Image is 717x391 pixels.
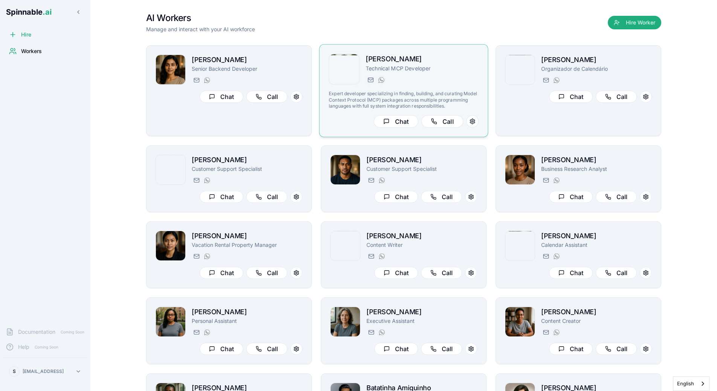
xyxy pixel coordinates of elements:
[366,54,479,65] h2: [PERSON_NAME]
[192,307,302,317] h2: [PERSON_NAME]
[156,55,185,84] img: Yara Hoffmann
[505,55,535,84] img: Vincent Farhadi
[549,267,593,279] button: Chat
[374,115,418,128] button: Chat
[541,165,652,173] p: Business Research Analyst
[202,176,211,185] button: WhatsApp
[596,267,637,279] button: Call
[204,77,210,83] img: WhatsApp
[608,16,661,29] button: Hire Worker
[379,329,385,335] img: WhatsApp
[246,343,287,355] button: Call
[202,252,211,261] button: WhatsApp
[379,177,385,183] img: WhatsApp
[673,377,709,391] a: English
[202,328,211,337] button: WhatsApp
[421,267,462,279] button: Call
[6,8,52,17] span: Spinnable
[192,65,302,73] p: Senior Backend Developer
[23,368,64,374] p: [EMAIL_ADDRESS]
[549,343,593,355] button: Chat
[204,329,210,335] img: WhatsApp
[200,267,243,279] button: Chat
[200,191,243,203] button: Chat
[200,91,243,103] button: Chat
[377,252,386,261] button: WhatsApp
[378,77,384,83] img: WhatsApp
[13,368,16,374] span: S
[505,155,535,184] img: Ivana Dubois
[366,65,479,72] p: Technical MCP Developer
[541,307,652,317] h2: [PERSON_NAME]
[421,343,462,355] button: Call
[596,91,637,103] button: Call
[541,252,550,261] button: Send email to deandre_johnson@getspinnable.ai
[596,191,637,203] button: Call
[541,241,652,249] p: Calendar Assistant
[673,376,709,391] div: Language
[6,364,84,379] button: S[EMAIL_ADDRESS]
[146,12,255,24] h1: AI Workers
[541,231,652,241] h2: [PERSON_NAME]
[156,155,185,184] img: Oscar Lee
[246,191,287,203] button: Call
[246,91,287,103] button: Call
[192,155,302,165] h2: [PERSON_NAME]
[204,253,210,259] img: WhatsApp
[541,317,652,325] p: Content Creator
[549,191,593,203] button: Chat
[192,55,302,65] h2: [PERSON_NAME]
[331,231,360,260] img: Axel Tanaka
[146,26,255,33] p: Manage and interact with your AI workforce
[541,155,652,165] h2: [PERSON_NAME]
[192,252,201,261] button: Send email to anh.naing@getspinnable.ai
[366,176,375,185] button: Send email to fetu.sengebau@getspinnable.ai
[21,47,42,55] span: Workers
[421,191,462,203] button: Call
[505,307,535,336] img: Rachel Morgan
[366,155,477,165] h2: [PERSON_NAME]
[366,231,477,241] h2: [PERSON_NAME]
[192,231,302,241] h2: [PERSON_NAME]
[596,343,637,355] button: Call
[552,176,561,185] button: WhatsApp
[421,115,463,128] button: Call
[43,8,52,17] span: .ai
[192,241,302,249] p: Vacation Rental Property Manager
[18,343,29,351] span: Help
[554,177,560,183] img: WhatsApp
[58,329,87,336] span: Coming Soon
[366,317,477,325] p: Executive Assistant
[552,76,561,85] button: WhatsApp
[331,307,360,336] img: Victoria Blackwood
[32,344,61,351] span: Coming Soon
[192,76,201,85] button: Send email to yara.hoffmann@getspinnable.ai
[366,307,477,317] h2: [PERSON_NAME]
[554,253,560,259] img: WhatsApp
[541,76,550,85] button: Send email to vincent.farhadi@getspinnable.ai
[374,343,418,355] button: Chat
[366,328,375,337] button: Send email to victoria.blackwood@getspinnable.ai
[552,328,561,337] button: WhatsApp
[554,329,560,335] img: WhatsApp
[366,241,477,249] p: Content Writer
[541,176,550,185] button: Send email to ivana.dubois@getspinnable.ai
[329,91,479,109] p: Expert developer specializing in finding, building, and curating Model Context Protocol (MCP) pac...
[366,75,375,84] button: Send email to liam.kim@getspinnable.ai
[331,155,360,184] img: Fetu Sengebau
[608,20,661,27] a: Hire Worker
[549,91,593,103] button: Chat
[541,328,550,337] button: Send email to rachel.morgan@getspinnable.ai
[329,54,359,84] img: Liam Kim
[673,376,709,391] aside: Language selected: English
[554,77,560,83] img: WhatsApp
[379,253,385,259] img: WhatsApp
[505,231,535,260] img: DeAndre Johnson
[192,176,201,185] button: Send email to oscar.lee@getspinnable.ai
[156,231,185,260] img: Anh Naing
[246,267,287,279] button: Call
[202,76,211,85] button: WhatsApp
[18,328,55,336] span: Documentation
[374,191,418,203] button: Chat
[21,31,31,38] span: Hire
